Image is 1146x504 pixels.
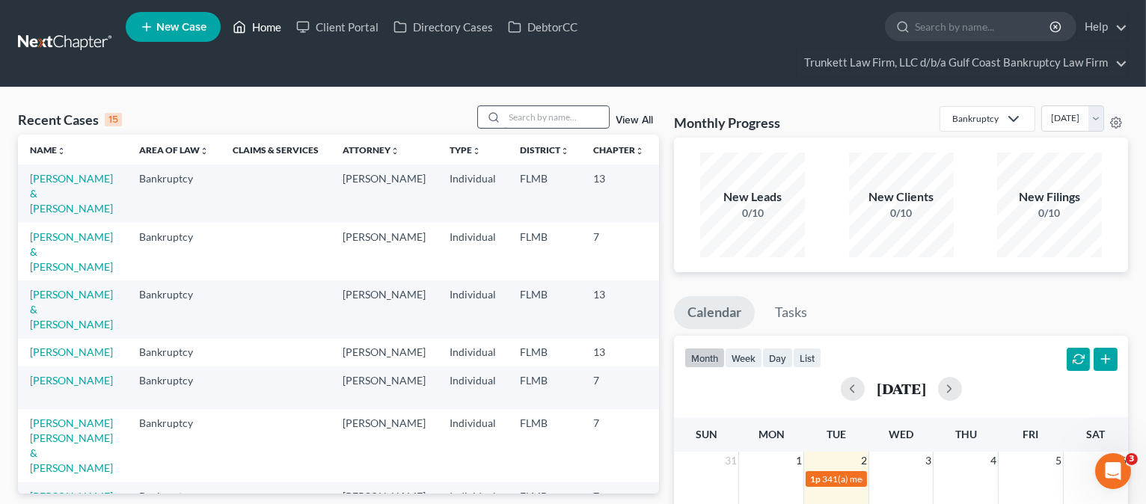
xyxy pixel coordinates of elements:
[331,366,438,409] td: [PERSON_NAME]
[438,409,508,482] td: Individual
[723,452,738,470] span: 31
[616,115,653,126] a: View All
[1077,13,1127,40] a: Help
[1023,428,1038,440] span: Fri
[331,339,438,366] td: [PERSON_NAME]
[1119,452,1128,470] span: 6
[30,230,113,273] a: [PERSON_NAME] & [PERSON_NAME]
[221,135,331,165] th: Claims & Services
[343,144,399,156] a: Attorneyunfold_more
[472,147,481,156] i: unfold_more
[889,428,913,440] span: Wed
[581,339,656,366] td: 13
[127,409,221,482] td: Bankruptcy
[822,473,1046,485] span: 341(a) meeting for [PERSON_NAME] & [PERSON_NAME]
[989,452,998,470] span: 4
[952,112,999,125] div: Bankruptcy
[696,428,717,440] span: Sun
[810,473,821,485] span: 1p
[18,111,122,129] div: Recent Cases
[593,144,644,156] a: Chapterunfold_more
[438,366,508,409] td: Individual
[700,188,805,206] div: New Leads
[508,339,581,366] td: FLMB
[127,223,221,280] td: Bankruptcy
[438,223,508,280] td: Individual
[762,348,793,368] button: day
[1095,453,1131,489] iframe: Intercom live chat
[793,348,821,368] button: list
[859,452,868,470] span: 2
[762,296,821,329] a: Tasks
[331,280,438,338] td: [PERSON_NAME]
[955,428,977,440] span: Thu
[560,147,569,156] i: unfold_more
[504,106,609,128] input: Search by name...
[30,288,113,331] a: [PERSON_NAME] & [PERSON_NAME]
[997,188,1102,206] div: New Filings
[915,13,1052,40] input: Search by name...
[331,409,438,482] td: [PERSON_NAME]
[200,147,209,156] i: unfold_more
[386,13,500,40] a: Directory Cases
[849,206,954,221] div: 0/10
[500,13,585,40] a: DebtorCC
[57,147,66,156] i: unfold_more
[827,428,846,440] span: Tue
[450,144,481,156] a: Typeunfold_more
[331,223,438,280] td: [PERSON_NAME]
[508,409,581,482] td: FLMB
[289,13,386,40] a: Client Portal
[105,113,122,126] div: 15
[924,452,933,470] span: 3
[635,147,644,156] i: unfold_more
[127,366,221,409] td: Bankruptcy
[674,114,780,132] h3: Monthly Progress
[849,188,954,206] div: New Clients
[390,147,399,156] i: unfold_more
[877,381,926,396] h2: [DATE]
[1054,452,1063,470] span: 5
[127,339,221,366] td: Bankruptcy
[508,223,581,280] td: FLMB
[581,280,656,338] td: 13
[725,348,762,368] button: week
[581,366,656,409] td: 7
[581,409,656,482] td: 7
[997,206,1102,221] div: 0/10
[438,280,508,338] td: Individual
[684,348,725,368] button: month
[1126,453,1138,465] span: 3
[700,206,805,221] div: 0/10
[508,366,581,409] td: FLMB
[508,165,581,222] td: FLMB
[508,280,581,338] td: FLMB
[30,417,113,474] a: [PERSON_NAME] [PERSON_NAME] & [PERSON_NAME]
[30,345,113,358] a: [PERSON_NAME]
[1086,428,1105,440] span: Sat
[30,172,113,215] a: [PERSON_NAME] & [PERSON_NAME]
[30,144,66,156] a: Nameunfold_more
[674,296,755,329] a: Calendar
[127,165,221,222] td: Bankruptcy
[156,22,206,33] span: New Case
[127,280,221,338] td: Bankruptcy
[30,490,113,503] a: [PERSON_NAME]
[438,165,508,222] td: Individual
[30,374,113,387] a: [PERSON_NAME]
[759,428,785,440] span: Mon
[656,223,728,280] td: 2:25-bk-01410
[225,13,289,40] a: Home
[581,223,656,280] td: 7
[331,165,438,222] td: [PERSON_NAME]
[520,144,569,156] a: Districtunfold_more
[656,366,728,409] td: 2:25-bk-01499
[794,452,803,470] span: 1
[656,409,728,482] td: 2:25-bk-01607
[438,339,508,366] td: Individual
[581,165,656,222] td: 13
[139,144,209,156] a: Area of Lawunfold_more
[797,49,1127,76] a: Trunkett Law Firm, LLC d/b/a Gulf Coast Bankruptcy Law Firm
